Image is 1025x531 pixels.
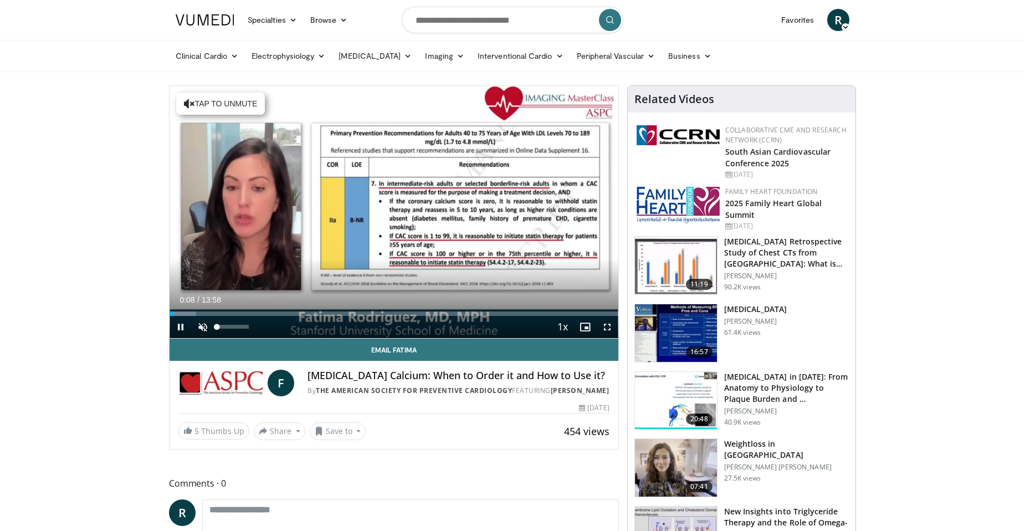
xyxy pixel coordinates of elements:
p: [PERSON_NAME] [PERSON_NAME] [724,463,849,472]
a: [PERSON_NAME] [551,386,609,395]
div: Volume Level [217,325,248,329]
p: [PERSON_NAME] [724,317,787,326]
a: Electrophysiology [245,45,332,67]
video-js: Video Player [170,86,618,339]
a: Imaging [418,45,471,67]
div: Progress Bar [170,312,618,316]
a: Peripheral Vascular [570,45,662,67]
button: Pause [170,316,192,338]
a: Browse [304,9,355,31]
a: 5 Thumbs Up [178,422,249,440]
a: Family Heart Foundation [725,187,818,196]
input: Search topics, interventions [402,7,623,33]
a: Specialties [241,9,304,31]
button: Enable picture-in-picture mode [574,316,596,338]
a: [MEDICAL_DATA] [332,45,418,67]
h3: [MEDICAL_DATA] in [DATE]: From Anatomy to Physiology to Plaque Burden and … [724,371,849,405]
a: Email Fatima [170,339,618,361]
a: F [268,370,294,396]
div: [DATE] [725,170,847,180]
button: Fullscreen [596,316,618,338]
img: c2eb46a3-50d3-446d-a553-a9f8510c7760.150x105_q85_crop-smart_upscale.jpg [635,237,717,294]
a: R [827,9,849,31]
button: Tap to unmute [176,93,265,115]
a: 16:57 [MEDICAL_DATA] [PERSON_NAME] 61.4K views [634,304,849,362]
span: / [197,295,199,304]
a: South Asian Cardiovascular Conference 2025 [725,146,831,169]
img: VuMedi Logo [176,14,234,25]
span: 454 views [564,425,609,438]
a: Collaborative CME and Research Network (CCRN) [725,125,847,145]
p: [PERSON_NAME] [724,407,849,416]
a: The American Society for Preventive Cardiology [316,386,512,395]
img: 823da73b-7a00-425d-bb7f-45c8b03b10c3.150x105_q85_crop-smart_upscale.jpg [635,372,717,430]
a: 07:41 Weightloss in [GEOGRAPHIC_DATA] [PERSON_NAME] [PERSON_NAME] 27.5K views [634,438,849,497]
p: 61.4K views [724,328,761,337]
a: Clinical Cardio [169,45,245,67]
img: 96363db5-6b1b-407f-974b-715268b29f70.jpeg.150x105_q85_autocrop_double_scale_upscale_version-0.2.jpg [637,187,720,223]
h3: [MEDICAL_DATA] Retrospective Study of Chest CTs from [GEOGRAPHIC_DATA]: What is the Re… [724,236,849,269]
img: 9983fed1-7565-45be-8934-aef1103ce6e2.150x105_q85_crop-smart_upscale.jpg [635,439,717,497]
span: 0:08 [180,295,194,304]
span: 20:48 [686,413,713,425]
button: Playback Rate [552,316,574,338]
h4: [MEDICAL_DATA] Calcium: When to Order it and How to Use it? [307,370,609,382]
span: 07:41 [686,481,713,492]
span: 13:58 [202,295,221,304]
div: [DATE] [725,221,847,231]
button: Unmute [192,316,214,338]
div: By FEATURING [307,386,609,396]
a: Interventional Cardio [471,45,570,67]
img: a92b9a22-396b-4790-a2bb-5028b5f4e720.150x105_q85_crop-smart_upscale.jpg [635,304,717,362]
span: 16:57 [686,346,713,358]
span: 11:19 [686,279,713,290]
a: 20:48 [MEDICAL_DATA] in [DATE]: From Anatomy to Physiology to Plaque Burden and … [PERSON_NAME] 4... [634,371,849,430]
span: Comments 0 [169,476,619,491]
a: 2025 Family Heart Global Summit [725,198,822,220]
p: 90.2K views [724,283,761,292]
a: Business [662,45,718,67]
h3: [MEDICAL_DATA] [724,304,787,315]
p: 27.5K views [724,474,761,483]
p: 40.9K views [724,418,761,427]
a: R [169,499,196,526]
img: The American Society for Preventive Cardiology [178,370,263,396]
h3: Weightloss in [GEOGRAPHIC_DATA] [724,438,849,461]
div: [DATE] [579,403,609,413]
button: Save to [310,422,366,440]
span: 5 [194,426,199,436]
h4: Related Videos [634,93,714,106]
img: a04ee3ba-8487-4636-b0fb-5e8d268f3737.png.150x105_q85_autocrop_double_scale_upscale_version-0.2.png [637,125,720,145]
button: Share [254,422,305,440]
a: 11:19 [MEDICAL_DATA] Retrospective Study of Chest CTs from [GEOGRAPHIC_DATA]: What is the Re… [PE... [634,236,849,295]
p: [PERSON_NAME] [724,272,849,280]
a: Favorites [775,9,821,31]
